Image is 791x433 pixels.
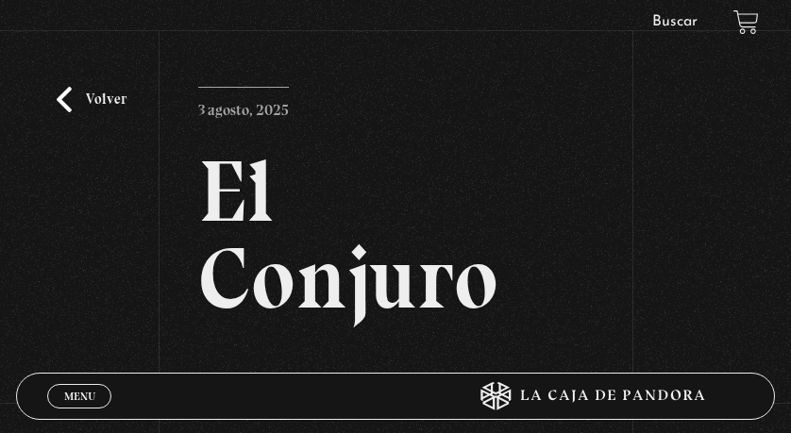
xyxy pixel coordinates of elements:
[198,87,289,125] p: 3 agosto, 2025
[733,9,759,35] a: View your shopping cart
[58,407,102,420] span: Cerrar
[652,14,698,29] a: Buscar
[57,87,126,112] a: Volver
[198,148,593,322] h2: El Conjuro
[64,391,95,402] span: Menu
